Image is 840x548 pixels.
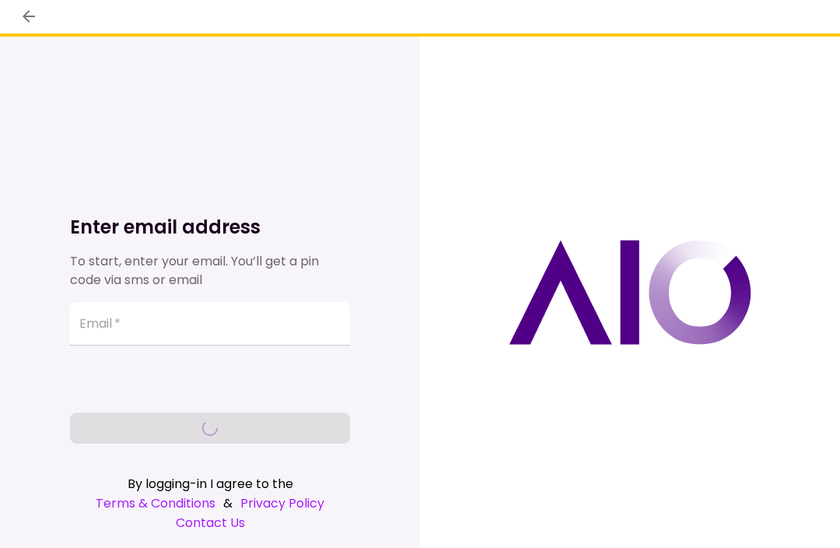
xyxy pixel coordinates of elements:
[240,494,324,513] a: Privacy Policy
[509,240,751,345] img: AIO logo
[70,474,350,494] div: By logging-in I agree to the
[70,252,350,290] div: To start, enter your email. You’ll get a pin code via sms or email
[16,3,42,30] button: back
[96,494,215,513] a: Terms & Conditions
[70,494,350,513] div: &
[70,215,350,240] h1: Enter email address
[70,513,350,532] a: Contact Us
